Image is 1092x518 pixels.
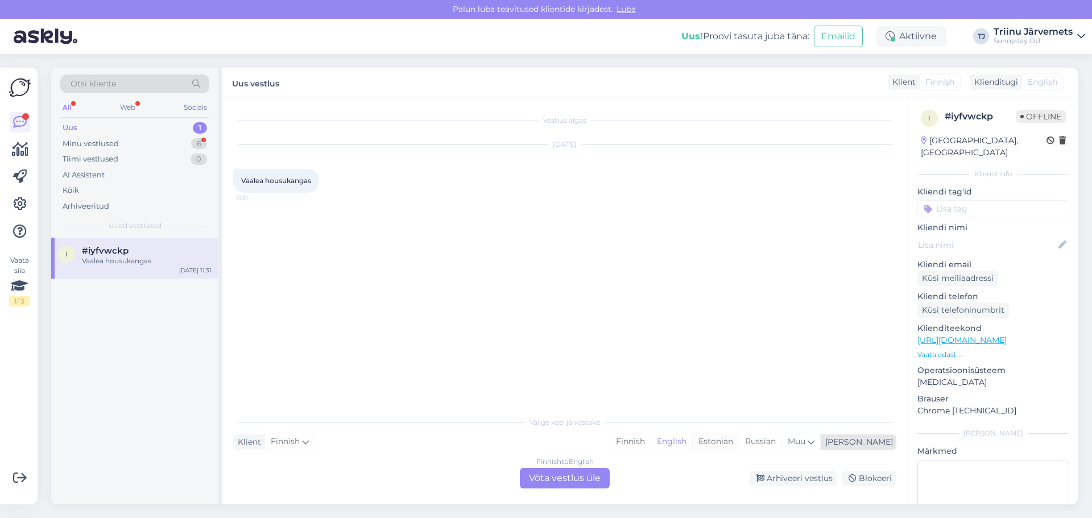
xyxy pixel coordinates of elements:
a: [URL][DOMAIN_NAME] [917,335,1007,345]
div: Vaata siia [9,255,30,306]
span: Finnish [925,76,954,88]
span: Luba [613,4,639,14]
p: Brauser [917,393,1069,405]
div: Proovi tasuta juba täna: [681,30,809,43]
span: 11:31 [237,193,279,202]
div: Tiimi vestlused [63,154,118,165]
div: Triinu Järvemets [994,27,1073,36]
div: Socials [181,100,209,115]
div: [GEOGRAPHIC_DATA], [GEOGRAPHIC_DATA] [921,135,1046,159]
span: English [1028,76,1057,88]
span: #iyfvwckp [82,246,129,256]
div: Uus [63,122,77,134]
div: Klient [233,436,261,448]
div: 1 [193,122,207,134]
p: Kliendi email [917,259,1069,271]
div: [PERSON_NAME] [917,428,1069,438]
div: Finnish [610,433,651,450]
div: [DATE] 11:31 [179,266,212,275]
div: Vaalea housukangas [82,256,212,266]
div: Russian [739,433,781,450]
div: [PERSON_NAME] [821,436,893,448]
div: # iyfvwckp [945,110,1016,123]
div: 1 / 3 [9,296,30,306]
div: Sunnyday OÜ [994,36,1073,45]
p: Chrome [TECHNICAL_ID] [917,405,1069,417]
img: Askly Logo [9,77,31,98]
label: Uus vestlus [232,74,279,90]
p: Klienditeekond [917,322,1069,334]
p: Kliendi tag'id [917,186,1069,198]
button: Emailid [814,26,863,47]
input: Lisa nimi [918,239,1056,251]
div: Finnish to English [536,457,594,467]
span: i [65,250,68,258]
div: Minu vestlused [63,138,119,150]
p: [MEDICAL_DATA] [917,376,1069,388]
div: Valige keel ja vastake [233,417,896,428]
input: Lisa tag [917,200,1069,217]
div: 6 [191,138,207,150]
div: English [651,433,692,450]
span: Vaalea housukangas [241,176,311,185]
div: Võta vestlus üle [520,468,610,488]
div: Küsi meiliaadressi [917,271,998,286]
div: Blokeeri [842,471,896,486]
div: Küsi telefoninumbrit [917,302,1009,318]
div: Aktiivne [876,26,946,47]
p: Kliendi telefon [917,291,1069,302]
a: Triinu JärvemetsSunnyday OÜ [994,27,1085,45]
span: i [928,114,930,122]
div: All [60,100,73,115]
div: Vestlus algas [233,115,896,126]
div: [DATE] [233,139,896,150]
p: Operatsioonisüsteem [917,364,1069,376]
div: Arhiveeritud [63,201,109,212]
div: TJ [973,28,989,44]
b: Uus! [681,31,703,42]
p: Vaata edasi ... [917,350,1069,360]
div: Kliendi info [917,169,1069,179]
div: Klienditugi [970,76,1018,88]
div: Web [118,100,138,115]
div: Klient [888,76,916,88]
p: Märkmed [917,445,1069,457]
div: 0 [191,154,207,165]
span: Offline [1016,110,1066,123]
span: Muu [788,436,805,446]
span: Finnish [271,436,300,448]
div: AI Assistent [63,169,105,181]
div: Kõik [63,185,79,196]
span: Otsi kliente [71,78,116,90]
div: Estonian [692,433,739,450]
p: Kliendi nimi [917,222,1069,234]
div: Arhiveeri vestlus [750,471,837,486]
span: Uued vestlused [109,221,162,231]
